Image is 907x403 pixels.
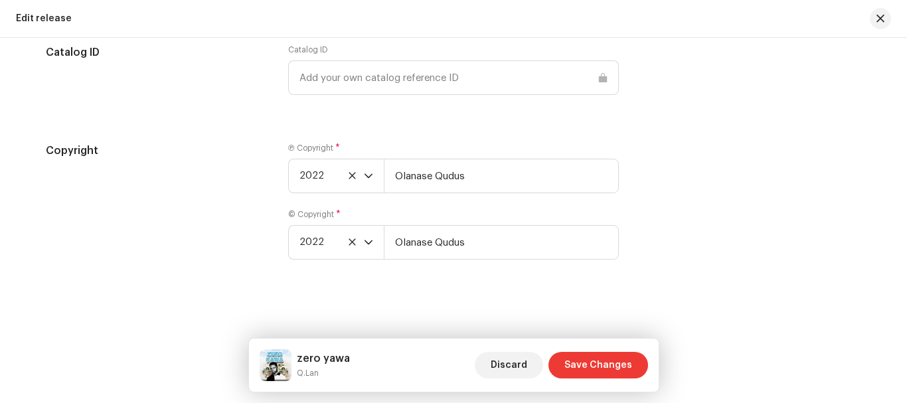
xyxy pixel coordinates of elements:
span: Save Changes [564,352,632,378]
label: © Copyright [288,209,341,220]
span: 2022 [299,159,364,193]
div: dropdown trigger [364,226,373,259]
div: dropdown trigger [364,159,373,193]
label: Catalog ID [288,44,328,55]
h5: zero yawa [297,351,350,366]
small: zero yawa [297,366,350,380]
h5: Copyright [46,143,267,159]
span: 2022 [299,226,364,259]
input: e.g. Label LLC [384,159,619,193]
input: e.g. Publisher LLC [384,225,619,260]
button: Discard [475,352,543,378]
label: Ⓟ Copyright [288,143,340,153]
button: Save Changes [548,352,648,378]
span: Discard [491,352,527,378]
img: 3d9a7dd3-0568-4518-9e3b-a492eef8e573 [260,349,291,381]
h5: Catalog ID [46,44,267,60]
input: Add your own catalog reference ID [288,60,619,95]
